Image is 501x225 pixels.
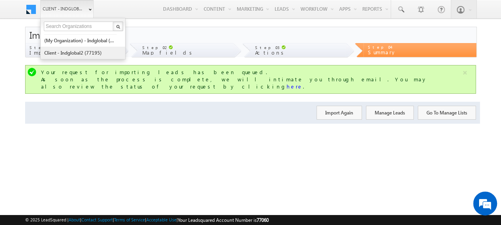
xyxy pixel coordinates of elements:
[41,42,134,52] div: Chat with us now
[287,83,303,90] a: here
[26,27,476,43] div: Import Leads
[10,74,145,166] textarea: Type your message and hit 'Enter'
[255,45,279,50] span: Step 03
[44,47,117,59] a: Client - indglobal2 (77195)
[146,217,177,222] a: Acceptable Use
[142,49,195,56] span: Map fields
[418,106,476,120] button: Go To Manage Lists
[29,49,99,56] span: Import CSV File
[131,4,150,23] div: Minimize live chat window
[44,34,117,47] a: (My Organization) - indglobal (48060)
[108,172,145,183] em: Start Chat
[367,45,393,49] span: Step 04
[25,216,269,224] span: © 2025 LeadSquared | | | | |
[367,49,396,55] span: Summary
[255,49,287,56] span: Actions
[316,106,362,120] button: Import Again
[81,217,113,222] a: Contact Support
[69,217,80,222] a: About
[178,217,269,223] span: Your Leadsquared Account Number is
[14,42,33,52] img: d_60004797649_company_0_60004797649
[44,22,114,31] input: Search Organizations
[29,45,53,50] span: Step 01
[43,5,84,13] span: Client - indglobal1 (77060)
[41,69,462,90] div: Your request for importing leads has been queued. As soon as the process is complete, we will int...
[142,45,167,50] span: Step 02
[366,106,414,120] button: Manage Leads
[257,217,269,223] span: 77060
[114,217,145,222] a: Terms of Service
[116,25,120,29] img: Search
